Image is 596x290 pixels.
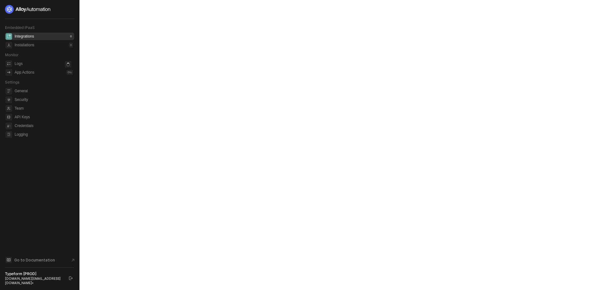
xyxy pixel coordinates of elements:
[6,114,12,120] span: api-key
[15,87,73,95] span: General
[15,122,73,129] span: Credentials
[5,271,63,276] div: Typeform [PROD]
[15,131,73,138] span: Logging
[15,61,23,66] div: Logs
[69,43,73,48] div: 0
[69,34,73,39] div: 0
[5,80,19,84] span: Settings
[5,52,19,57] span: Monitor
[66,70,73,75] div: 0 %
[6,88,12,94] span: general
[15,96,73,103] span: Security
[15,113,73,121] span: API Keys
[5,25,35,30] span: Embedded iPaaS
[15,70,34,75] div: App Actions
[6,69,12,76] span: icon-app-actions
[5,276,63,285] div: [DOMAIN_NAME][EMAIL_ADDRESS][DOMAIN_NAME] •
[6,131,12,138] span: logging
[6,97,12,103] span: security
[5,256,74,264] a: Knowledge Base
[15,34,34,39] div: Integrations
[6,105,12,112] span: team
[15,43,34,48] div: Installations
[6,257,12,263] span: documentation
[6,42,12,48] span: installations
[69,276,73,280] span: logout
[5,5,74,14] a: logo
[65,61,71,68] span: icon-loader
[6,61,12,67] span: icon-logs
[14,257,55,263] span: Go to Documentation
[5,5,51,14] img: logo
[6,123,12,129] span: credentials
[6,33,12,40] span: integrations
[70,257,76,263] span: document-arrow
[15,105,73,112] span: Team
